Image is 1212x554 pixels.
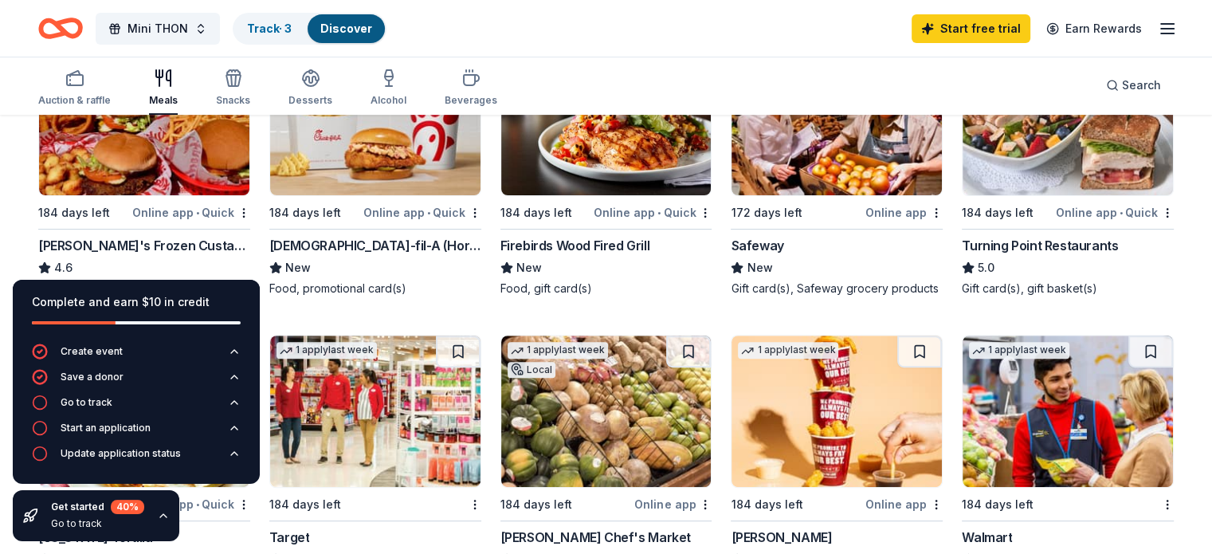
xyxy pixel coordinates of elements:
[269,281,481,297] div: Food, promotional card(s)
[320,22,372,35] a: Discover
[1122,76,1161,95] span: Search
[196,206,199,219] span: •
[96,13,220,45] button: Mini THON
[277,342,377,359] div: 1 apply last week
[247,22,292,35] a: Track· 3
[270,44,480,195] img: Image for Chick-fil-A (Horsham)
[865,494,943,514] div: Online app
[38,203,110,222] div: 184 days left
[962,281,1174,297] div: Gift card(s), gift basket(s)
[39,44,249,195] img: Image for Freddy's Frozen Custard & Steakburgers
[594,202,712,222] div: Online app Quick
[500,528,691,547] div: [PERSON_NAME] Chef's Market
[634,494,712,514] div: Online app
[747,258,772,277] span: New
[1056,202,1174,222] div: Online app Quick
[363,202,481,222] div: Online app Quick
[963,44,1173,195] img: Image for Turning Point Restaurants
[61,396,112,409] div: Go to track
[516,258,542,277] span: New
[61,371,124,383] div: Save a donor
[371,62,406,115] button: Alcohol
[1120,206,1123,219] span: •
[508,362,555,378] div: Local
[38,43,250,297] a: Image for Freddy's Frozen Custard & Steakburgers9 applieslast week184 days leftOnline app•Quick[P...
[285,258,311,277] span: New
[269,203,341,222] div: 184 days left
[61,447,181,460] div: Update application status
[38,236,250,255] div: [PERSON_NAME]'s Frozen Custard & Steakburgers
[962,43,1174,297] a: Image for Turning Point RestaurantsTop rated1 applylast week184 days leftOnline app•QuickTurning ...
[731,43,943,297] a: Image for Safeway1 applylast week172 days leftOnline appSafewayNewGift card(s), Safeway grocery p...
[32,395,241,420] button: Go to track
[111,500,144,514] div: 40 %
[978,258,994,277] span: 5.0
[269,43,481,297] a: Image for Chick-fil-A (Horsham)Local184 days leftOnline app•Quick[DEMOGRAPHIC_DATA]-fil-A (Horsha...
[38,10,83,47] a: Home
[38,94,111,107] div: Auction & raffle
[731,281,943,297] div: Gift card(s), Safeway grocery products
[132,202,250,222] div: Online app Quick
[51,500,144,514] div: Get started
[731,495,802,514] div: 184 days left
[732,336,942,487] img: Image for Sheetz
[500,281,712,297] div: Food, gift card(s)
[963,336,1173,487] img: Image for Walmart
[912,14,1030,43] a: Start free trial
[51,517,144,530] div: Go to track
[1037,14,1151,43] a: Earn Rewards
[269,236,481,255] div: [DEMOGRAPHIC_DATA]-fil-A (Horsham)
[865,202,943,222] div: Online app
[288,62,332,115] button: Desserts
[233,13,386,45] button: Track· 3Discover
[962,203,1034,222] div: 184 days left
[54,258,73,277] span: 4.6
[32,344,241,369] button: Create event
[501,44,712,195] img: Image for Firebirds Wood Fired Grill
[288,94,332,107] div: Desserts
[501,336,712,487] img: Image for Brown's Chef's Market
[731,236,783,255] div: Safeway
[270,336,480,487] img: Image for Target
[738,342,838,359] div: 1 apply last week
[500,203,572,222] div: 184 days left
[962,236,1118,255] div: Turning Point Restaurants
[269,495,341,514] div: 184 days left
[216,62,250,115] button: Snacks
[149,62,178,115] button: Meals
[216,94,250,107] div: Snacks
[500,495,572,514] div: 184 days left
[1093,69,1174,101] button: Search
[371,94,406,107] div: Alcohol
[32,293,241,312] div: Complete and earn $10 in credit
[500,236,650,255] div: Firebirds Wood Fired Grill
[962,528,1012,547] div: Walmart
[32,420,241,446] button: Start an application
[500,43,712,297] a: Image for Firebirds Wood Fired Grill4 applieslast week184 days leftOnline app•QuickFirebirds Wood...
[508,342,608,359] div: 1 apply last week
[269,528,310,547] div: Target
[61,345,123,358] div: Create event
[445,94,497,107] div: Beverages
[32,369,241,395] button: Save a donor
[127,19,188,38] span: Mini THON
[32,446,241,471] button: Update application status
[149,94,178,107] div: Meals
[962,495,1034,514] div: 184 days left
[731,203,802,222] div: 172 days left
[969,342,1069,359] div: 1 apply last week
[731,528,832,547] div: [PERSON_NAME]
[657,206,661,219] span: •
[427,206,430,219] span: •
[38,62,111,115] button: Auction & raffle
[732,44,942,195] img: Image for Safeway
[445,62,497,115] button: Beverages
[61,422,151,434] div: Start an application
